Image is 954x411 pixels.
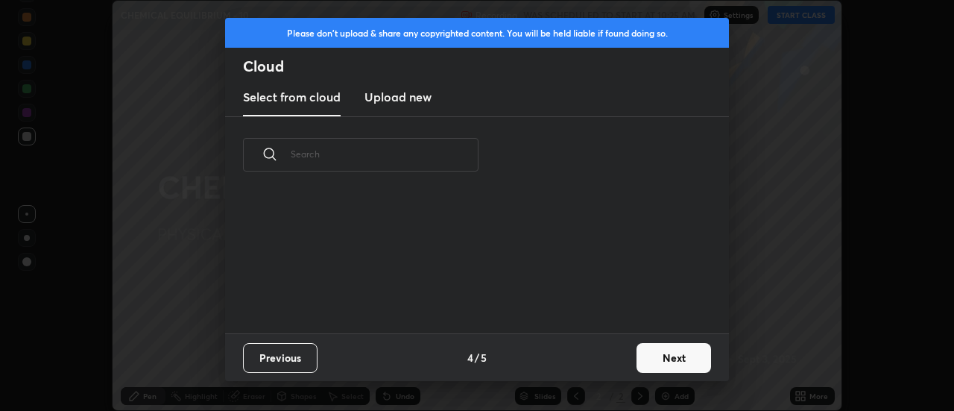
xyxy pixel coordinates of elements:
div: Please don't upload & share any copyrighted content. You will be held liable if found doing so. [225,18,729,48]
h3: Select from cloud [243,88,341,106]
h4: 4 [467,350,473,365]
input: Search [291,122,478,186]
h3: Upload new [364,88,432,106]
h2: Cloud [243,57,729,76]
button: Previous [243,343,318,373]
button: Next [636,343,711,373]
h4: 5 [481,350,487,365]
h4: / [475,350,479,365]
